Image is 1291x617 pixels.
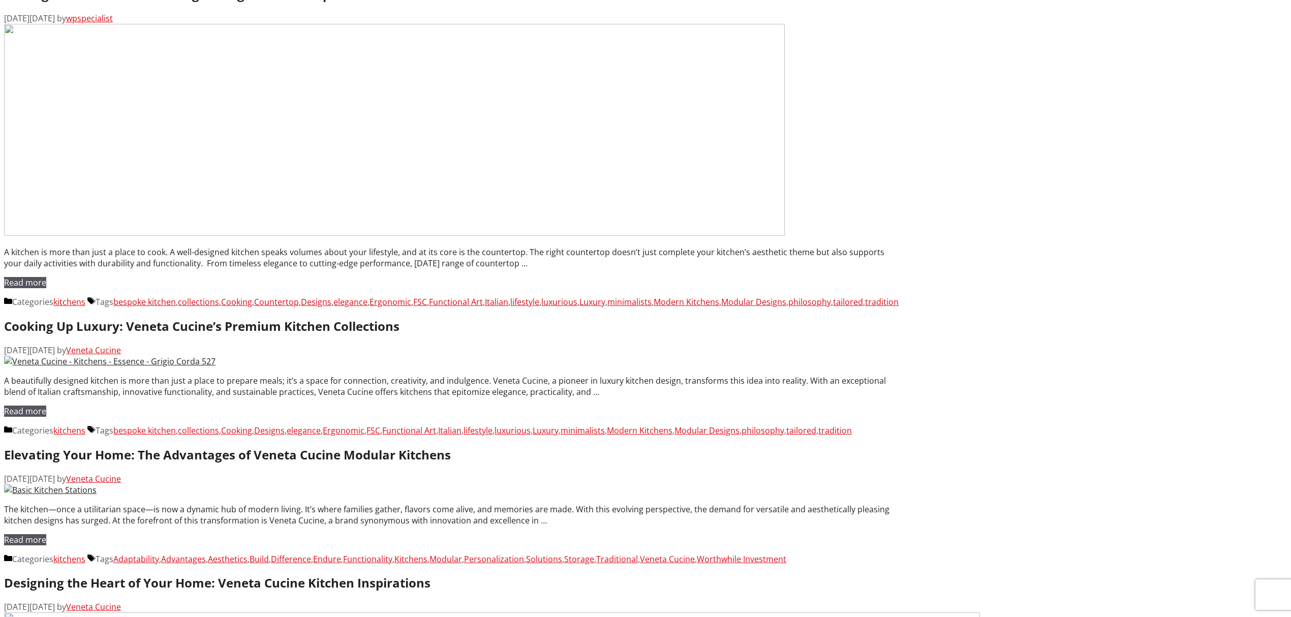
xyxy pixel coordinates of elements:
a: Functionality [343,553,392,565]
a: lifestyle [510,296,539,307]
time: [DATE] [29,345,55,356]
a: Adaptability [113,553,159,565]
a: Modern Kitchens [607,425,672,436]
a: More on Cooking Up Luxury: Veneta Cucine’s Premium Kitchen Collections [4,406,46,417]
a: luxurious [541,296,577,307]
a: Worthwhile Investment [697,553,786,565]
span: by [57,13,113,24]
span: , , , , , , , , , , , , , , [87,553,786,565]
a: philosophy [742,425,784,436]
p: The kitchen—once a utilitarian space—is now a dynamic hub of modern living. It’s where families g... [4,504,902,526]
a: lifestyle [464,425,493,436]
a: luxurious [495,425,531,436]
a: tradition [865,296,899,307]
span: Categories [12,553,53,565]
footer: Entry meta [4,553,902,565]
a: Designs [254,425,285,436]
time: [DATE] [29,601,55,612]
a: Cooking [221,425,252,436]
a: Elevating Your Home: The Advantages of Veneta Cucine Modular Kitchens [4,446,451,463]
a: More on Finding the Perfect Fit: Choosing the Right Countertop for Your Kitchen [4,277,46,288]
header: Content [4,574,902,612]
span: Categories [12,296,53,307]
span: by [57,345,121,356]
time: [DATE] [4,345,29,356]
a: Designs [301,296,331,307]
span: , , , , , , , , , , , , , , , , , , [87,296,899,307]
a: bespoke kitchen [113,296,176,307]
a: bespoke kitchen [113,425,176,436]
a: tailored [786,425,816,436]
a: Ergonomic [370,296,411,307]
time: [DATE] [29,473,55,484]
a: Modular [429,553,462,565]
a: Designing the Heart of Your Home: Veneta Cucine Kitchen Inspirations [4,574,431,591]
img: Veneta Cucine - Kitchens - Essence - Grigio Corda 527 [4,356,216,367]
a: Cooking [221,296,252,307]
time: [DATE] [4,473,29,484]
a: Luxury [533,425,559,436]
a: kitchens [53,425,85,436]
span: by [57,601,121,612]
a: elegance [287,425,321,436]
a: collections [178,296,219,307]
a: Countertop [254,296,299,307]
a: Advantages [161,553,206,565]
a: Endure [313,553,341,565]
span: , , , , , , , , , , , , , , , , , [87,425,852,436]
a: Personalization [464,553,524,565]
time: [DATE] [4,601,29,612]
a: Veneta Cucine [66,473,121,484]
a: Storage [564,553,594,565]
a: Veneta Cucine [640,553,695,565]
span: Tags [96,296,113,307]
span: by [57,473,121,484]
header: Content [4,318,902,356]
header: Content [4,446,902,484]
a: FSC [366,425,380,436]
a: FSC [413,296,427,307]
a: Aesthetics [208,553,248,565]
a: minimalists [561,425,605,436]
a: More on Elevating Your Home: The Advantages of Veneta Cucine Modular Kitchens [4,534,46,545]
p: A kitchen is more than just a place to cook. A well-designed kitchen speaks volumes about your li... [4,246,902,269]
footer: Entry meta [4,425,902,436]
a: tailored [833,296,863,307]
a: wpspecialist [66,13,113,24]
a: Difference [271,553,311,565]
span: Categories [12,425,53,436]
a: Cooking Up Luxury: Veneta Cucine’s Premium Kitchen Collections [4,318,399,334]
footer: Entry meta [4,296,902,307]
a: Italian [485,296,508,307]
a: kitchens [53,553,85,565]
a: kitchens [53,296,85,307]
span: Tags [96,553,113,565]
time: [DATE] [29,13,55,24]
a: Modular Designs [721,296,786,307]
a: tradition [818,425,852,436]
a: elegance [333,296,367,307]
a: minimalists [607,296,652,307]
a: Solutions [526,553,562,565]
a: Veneta Cucine [66,601,121,612]
a: Modern Kitchens [654,296,719,307]
a: Italian [438,425,462,436]
img: Basic Kitchen Stations [4,484,97,496]
a: collections [178,425,219,436]
a: Build [250,553,269,565]
a: Traditional [596,553,638,565]
p: A beautifully designed kitchen is more than just a place to prepare meals; it’s a space for conne... [4,375,902,397]
a: Functional Art [382,425,436,436]
a: Functional Art [429,296,483,307]
span: Tags [96,425,113,436]
a: Veneta Cucine [66,345,121,356]
a: philosophy [788,296,831,307]
a: Kitchens [394,553,427,565]
a: Ergonomic [323,425,364,436]
a: Modular Designs [674,425,740,436]
time: [DATE] [4,13,29,24]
